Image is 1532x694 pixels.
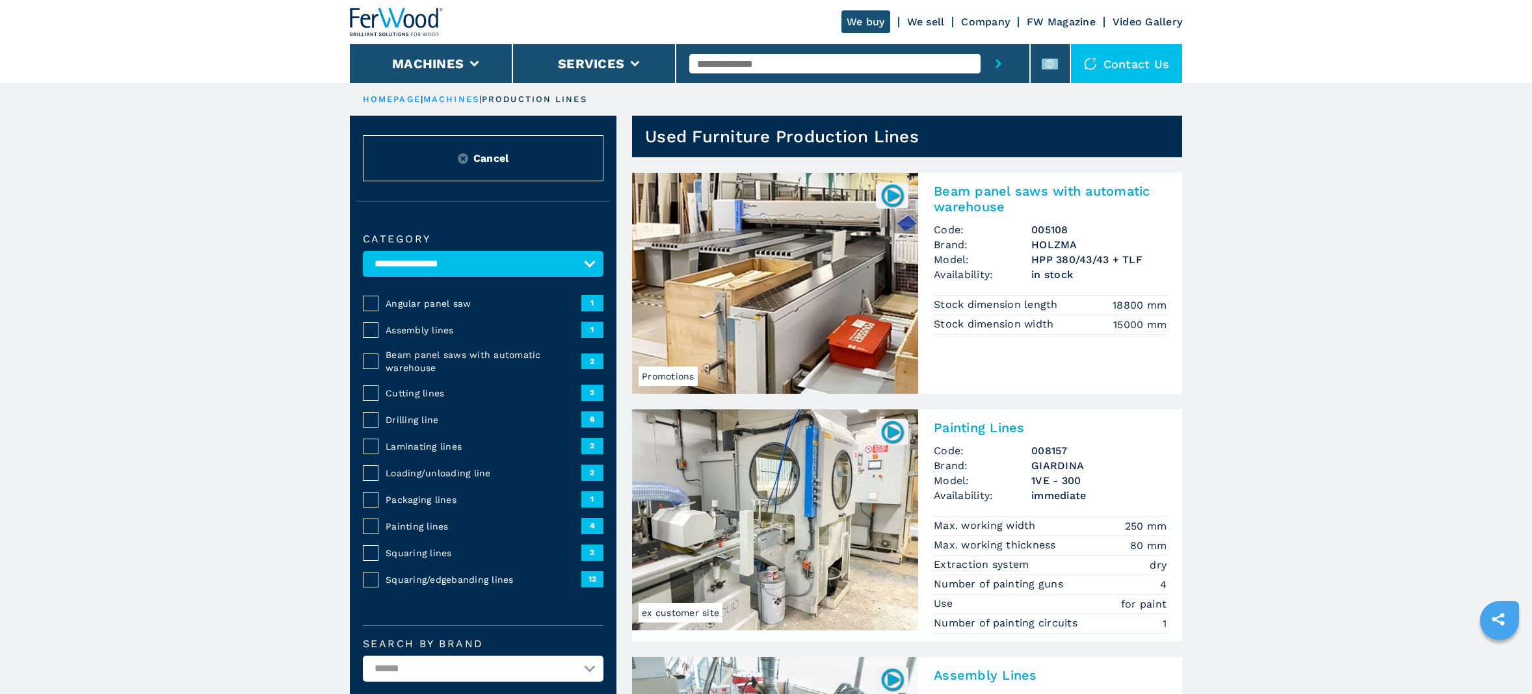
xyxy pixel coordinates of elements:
div: Contact us [1071,44,1183,83]
span: Promotions [639,366,698,386]
em: 1 [1163,616,1167,631]
em: 4 [1160,577,1167,592]
button: Machines [392,56,464,71]
img: Painting Lines GIARDINA 1VE - 300 [632,409,918,630]
p: production lines [482,94,587,105]
span: | [421,94,423,104]
h2: Assembly Lines [934,667,1167,683]
h3: HOLZMA [1031,237,1167,252]
span: immediate [1031,488,1167,503]
p: Stock dimension length [934,298,1061,312]
h1: Used Furniture Production Lines [645,126,919,147]
span: Brand: [934,458,1031,473]
span: 1 [581,491,603,507]
img: Reset [458,153,468,164]
label: Category [363,234,603,244]
span: 6 [581,411,603,427]
a: We sell [907,16,945,28]
span: 2 [581,438,603,454]
label: Search by brand [363,639,603,649]
span: Code: [934,222,1031,237]
p: Max. working thickness [934,538,1059,552]
p: Max. working width [934,519,1039,533]
h2: Painting Lines [934,420,1167,435]
span: ex customer site [639,603,722,623]
em: 250 mm [1125,519,1167,533]
span: Cutting lines [386,387,581,400]
span: Squaring/edgebanding lines [386,573,581,586]
img: 005108 [880,183,905,208]
span: Model: [934,473,1031,488]
span: 2 [581,353,603,369]
img: Ferwood [350,8,443,36]
h3: HPP 380/43/43 + TLF [1031,252,1167,267]
span: Beam panel saws with automatic warehouse [386,348,581,374]
img: 007948 [880,667,905,692]
em: 15000 mm [1113,317,1167,332]
p: Use [934,597,956,611]
a: Video Gallery [1113,16,1182,28]
button: submit-button [981,44,1016,83]
span: Squaring lines [386,546,581,559]
p: Extraction system [934,558,1033,572]
span: | [479,94,482,104]
p: Stock dimension width [934,317,1057,331]
a: Painting Lines GIARDINA 1VE - 300ex customer site008157Painting LinesCode:008157Brand:GIARDINAMod... [632,409,1182,641]
a: machines [423,94,479,104]
p: Number of painting circuits [934,616,1081,630]
span: Model: [934,252,1031,267]
span: Drilling line [386,413,581,426]
h3: 008157 [1031,443,1167,458]
em: 18800 mm [1113,298,1167,313]
span: Availability: [934,267,1031,282]
span: 2 [581,465,603,480]
em: for paint [1121,597,1167,611]
h3: GIARDINA [1031,458,1167,473]
a: We buy [841,10,890,33]
span: 12 [581,571,603,587]
span: Availability: [934,488,1031,503]
button: Services [558,56,624,71]
em: 80 mm [1130,538,1167,553]
span: Loading/unloading line [386,467,581,480]
span: Laminating lines [386,440,581,453]
em: dry [1150,558,1167,572]
p: Number of painting guns [934,577,1066,591]
button: ResetCancel [363,135,603,181]
span: Brand: [934,237,1031,252]
img: Contact us [1084,57,1097,70]
a: Beam panel saws with automatic warehouse HOLZMA HPP 380/43/43 + TLFPromotions005108Beam panel saw... [632,173,1182,394]
span: 1 [581,322,603,337]
a: sharethis [1482,603,1514,636]
img: Beam panel saws with automatic warehouse HOLZMA HPP 380/43/43 + TLF [632,173,918,394]
iframe: Chat [1477,636,1522,684]
span: Assembly lines [386,324,581,337]
span: Painting lines [386,520,581,533]
a: FW Magazine [1027,16,1096,28]
span: 4 [581,518,603,533]
span: 2 [581,385,603,400]
img: 008157 [880,419,905,444]
span: 1 [581,295,603,311]
h3: 1VE - 300 [1031,473,1167,488]
a: Company [961,16,1010,28]
h3: 005108 [1031,222,1167,237]
h2: Beam panel saws with automatic warehouse [934,183,1167,214]
span: Packaging lines [386,493,581,506]
span: 2 [581,545,603,560]
span: Angular panel saw [386,297,581,310]
span: Cancel [473,151,509,166]
a: HOMEPAGE [363,94,421,104]
span: in stock [1031,267,1167,282]
span: Code: [934,443,1031,458]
